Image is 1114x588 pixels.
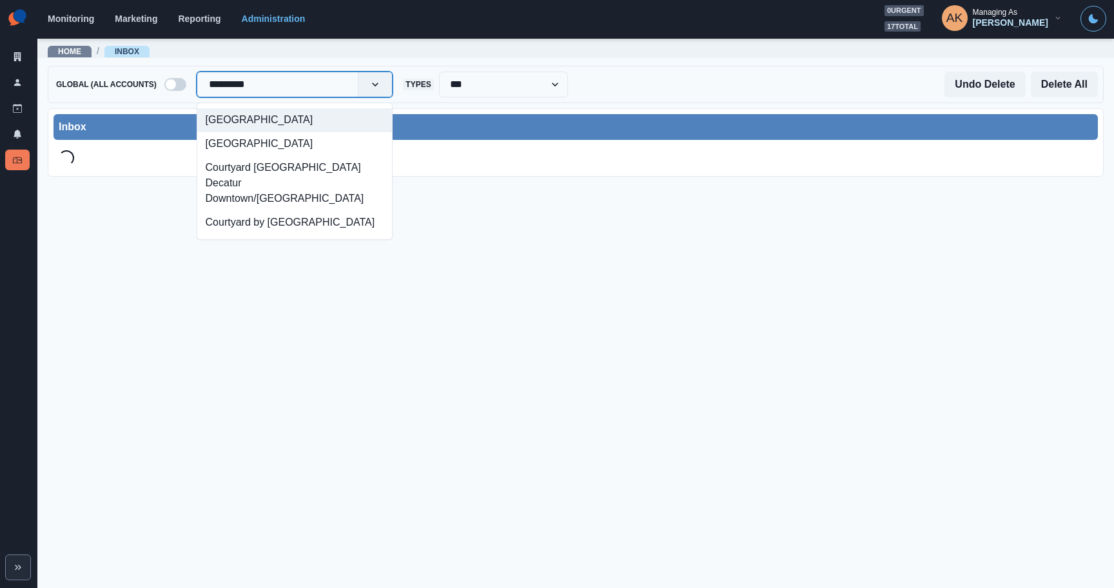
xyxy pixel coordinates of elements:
[5,124,30,144] a: Notifications
[884,21,921,32] span: 17 total
[54,79,159,90] span: Global (All Accounts)
[197,156,393,211] div: Courtyard [GEOGRAPHIC_DATA] Decatur Downtown/[GEOGRAPHIC_DATA]
[5,150,30,170] a: Inbox
[1031,72,1098,97] button: Delete All
[403,79,433,90] span: Types
[884,5,924,16] span: 0 urgent
[178,14,220,24] a: Reporting
[5,72,30,93] a: Users
[973,17,1048,28] div: [PERSON_NAME]
[5,98,30,119] a: Draft Posts
[97,44,99,58] span: /
[58,47,81,56] a: Home
[115,14,157,24] a: Marketing
[48,44,150,58] nav: breadcrumb
[944,72,1025,97] button: Undo Delete
[197,132,393,156] div: [GEOGRAPHIC_DATA]
[5,46,30,67] a: Clients
[1080,6,1106,32] button: Toggle Mode
[197,108,393,132] div: [GEOGRAPHIC_DATA]
[48,14,94,24] a: Monitoring
[59,119,1093,135] div: Inbox
[115,47,139,56] a: Inbox
[197,210,393,234] div: Courtyard by [GEOGRAPHIC_DATA]
[973,8,1017,17] div: Managing As
[5,554,31,580] button: Expand
[242,14,306,24] a: Administration
[932,5,1073,31] button: Managing As[PERSON_NAME]
[946,3,963,34] div: Alex Kalogeropoulos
